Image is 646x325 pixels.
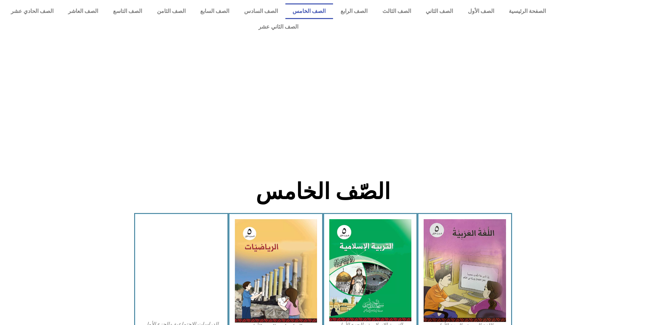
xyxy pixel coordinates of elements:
[3,19,553,35] a: الصف الثاني عشر
[237,3,285,19] a: الصف السادس
[418,3,460,19] a: الصف الثاني
[3,3,61,19] a: الصف الحادي عشر
[210,178,436,205] h2: الصّف الخامس
[193,3,237,19] a: الصف السابع
[285,3,333,19] a: الصف الخامس
[333,3,375,19] a: الصف الرابع
[502,3,554,19] a: الصفحة الرئيسية
[149,3,193,19] a: الصف الثامن
[460,3,502,19] a: الصف الأول
[375,3,419,19] a: الصف الثالث
[61,3,106,19] a: الصف العاشر
[106,3,149,19] a: الصف التاسع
